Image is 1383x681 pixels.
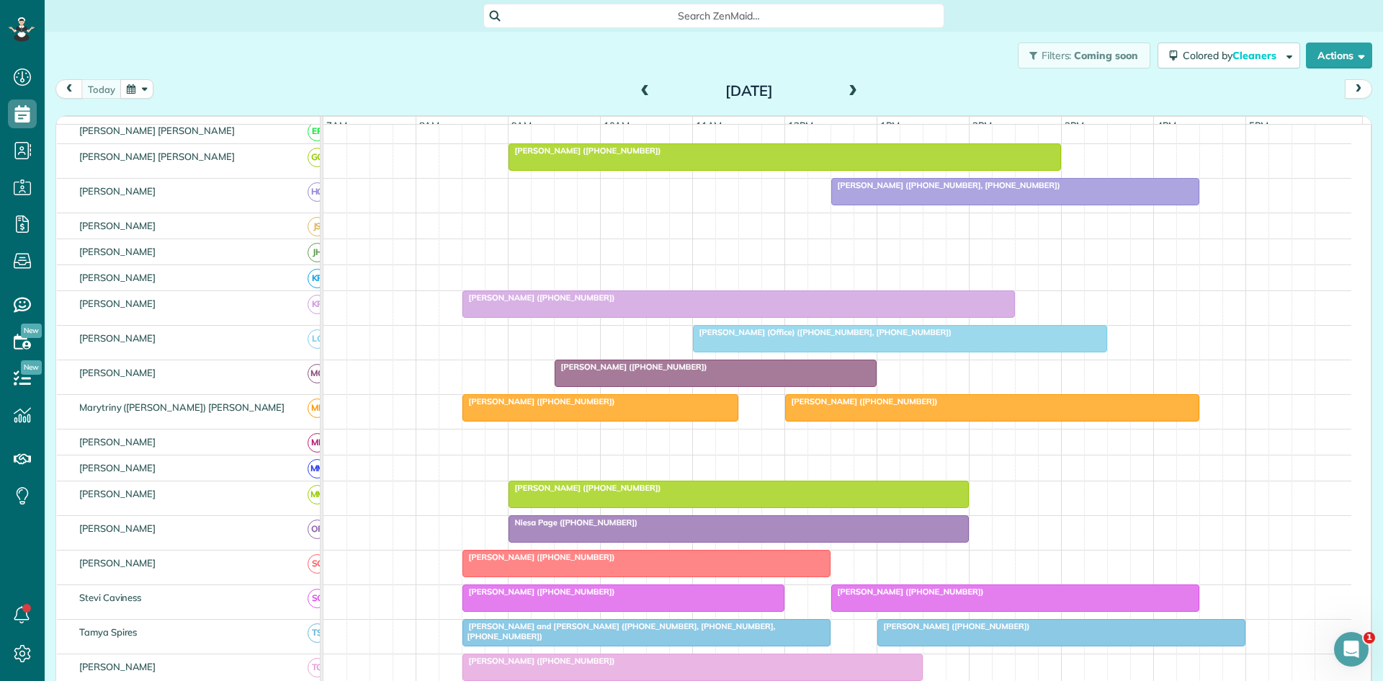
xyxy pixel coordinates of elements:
span: [PERSON_NAME] ([PHONE_NUMBER]) [554,362,708,372]
span: 2pm [970,120,995,131]
span: New [21,360,42,375]
span: [PERSON_NAME] ([PHONE_NUMBER]) [877,621,1031,631]
span: OR [308,520,327,539]
span: [PERSON_NAME] ([PHONE_NUMBER]) [462,656,616,666]
span: MG [308,364,327,383]
span: Tamya Spires [76,626,140,638]
span: [PERSON_NAME] [76,488,159,499]
span: [PERSON_NAME] ([PHONE_NUMBER]) [462,552,616,562]
span: KR [308,295,327,314]
span: [PERSON_NAME] [76,462,159,473]
span: SC [308,554,327,574]
span: 1 [1364,632,1375,644]
span: Coming soon [1074,49,1139,62]
span: MM [308,485,327,504]
span: 12pm [785,120,816,131]
button: prev [55,79,83,99]
span: [PERSON_NAME] [76,367,159,378]
span: TS [308,623,327,643]
span: 8am [416,120,443,131]
span: 4pm [1154,120,1179,131]
span: [PERSON_NAME] ([PHONE_NUMBER]) [462,396,616,406]
span: EP [308,122,327,141]
span: 3pm [1062,120,1087,131]
span: SC [308,589,327,608]
iframe: Intercom live chat [1334,632,1369,667]
button: Colored byCleaners [1158,43,1300,68]
button: next [1345,79,1372,99]
span: 5pm [1246,120,1271,131]
span: JH [308,243,327,262]
span: GG [308,148,327,167]
span: ME [308,399,327,418]
span: MM [308,459,327,479]
span: [PERSON_NAME] [76,522,159,534]
span: [PERSON_NAME] [PERSON_NAME] [76,151,238,162]
span: [PERSON_NAME] ([PHONE_NUMBER]) [784,396,939,406]
span: [PERSON_NAME] [PERSON_NAME] [76,125,238,136]
span: ML [308,433,327,453]
span: LC [308,329,327,349]
span: [PERSON_NAME] ([PHONE_NUMBER], [PHONE_NUMBER]) [831,180,1061,190]
span: Niesa Page ([PHONE_NUMBER]) [508,517,639,528]
span: TG [308,658,327,677]
span: 10am [601,120,633,131]
span: [PERSON_NAME] [76,332,159,344]
span: [PERSON_NAME] [76,661,159,672]
button: today [81,79,122,99]
span: 9am [509,120,535,131]
span: [PERSON_NAME] [76,272,159,283]
span: Stevi Caviness [76,592,144,603]
span: New [21,324,42,338]
span: JS [308,217,327,236]
span: [PERSON_NAME] ([PHONE_NUMBER]) [831,587,985,597]
span: [PERSON_NAME] [76,436,159,448]
span: 7am [323,120,350,131]
span: [PERSON_NAME] ([PHONE_NUMBER]) [462,293,616,303]
span: [PERSON_NAME] [76,298,159,309]
span: 11am [693,120,725,131]
button: Actions [1306,43,1372,68]
span: [PERSON_NAME] [76,246,159,257]
span: Marytriny ([PERSON_NAME]) [PERSON_NAME] [76,401,287,413]
span: KR [308,269,327,288]
span: [PERSON_NAME] [76,557,159,569]
span: Filters: [1042,49,1072,62]
span: Colored by [1183,49,1281,62]
h2: [DATE] [659,83,839,99]
span: Cleaners [1232,49,1279,62]
span: [PERSON_NAME] ([PHONE_NUMBER]) [508,483,662,493]
span: [PERSON_NAME] [76,220,159,231]
span: HG [308,182,327,202]
span: [PERSON_NAME] (Office) ([PHONE_NUMBER], [PHONE_NUMBER]) [692,327,952,337]
span: [PERSON_NAME] [76,185,159,197]
span: [PERSON_NAME] ([PHONE_NUMBER]) [508,146,662,156]
span: 1pm [877,120,903,131]
span: [PERSON_NAME] ([PHONE_NUMBER]) [462,587,616,597]
span: [PERSON_NAME] and [PERSON_NAME] ([PHONE_NUMBER], [PHONE_NUMBER], [PHONE_NUMBER]) [462,621,776,641]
